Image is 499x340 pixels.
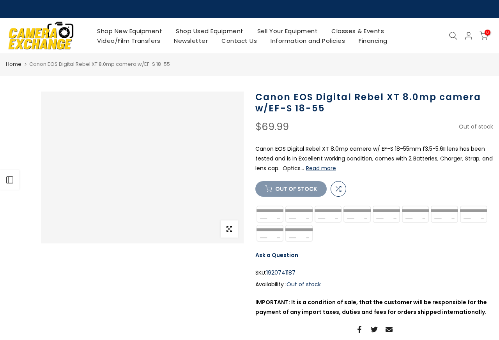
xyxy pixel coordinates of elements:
a: Shop New Equipment [90,26,169,36]
img: american express [313,204,343,224]
span: 1920741187 [266,268,296,278]
a: Share on Facebook [356,325,363,334]
img: visa [285,224,314,243]
img: paypal [459,204,488,224]
button: Read more [306,165,336,172]
a: Sell Your Equipment [250,26,325,36]
div: $69.99 [255,122,289,132]
span: 0 [485,30,490,35]
strong: IMPORTANT: It is a condition of sale, that the customer will be responsible for the payment of an... [255,298,487,316]
img: discover [372,204,401,224]
p: Canon EOS Digital Rebel XT 8.0mp camera w/ EF-S 18-55mm f3.5-5.6II lens has been tested and is in... [255,144,493,174]
div: SKU: [255,268,493,278]
a: Video/Film Transfers [90,36,167,46]
img: master [430,204,459,224]
a: Newsletter [167,36,215,46]
img: apple pay [343,204,372,224]
img: synchrony [255,204,285,224]
a: Information and Policies [264,36,352,46]
a: Ask a Question [255,251,298,259]
a: 0 [480,32,488,40]
a: Contact Us [215,36,264,46]
a: Share on Email [386,325,393,334]
a: Classes & Events [325,26,391,36]
img: amazon payments [285,204,314,224]
a: Share on Twitter [371,325,378,334]
a: Shop Used Equipment [169,26,251,36]
a: Home [6,60,21,68]
h1: Canon EOS Digital Rebel XT 8.0mp camera w/EF-S 18-55 [255,92,493,114]
span: Canon EOS Digital Rebel XT 8.0mp camera w/EF-S 18-55 [29,60,170,68]
img: shopify pay [255,224,285,243]
a: Financing [352,36,395,46]
span: Out of stock [287,280,321,288]
img: google pay [401,204,430,224]
div: Availability : [255,280,493,289]
span: Out of stock [459,123,493,130]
